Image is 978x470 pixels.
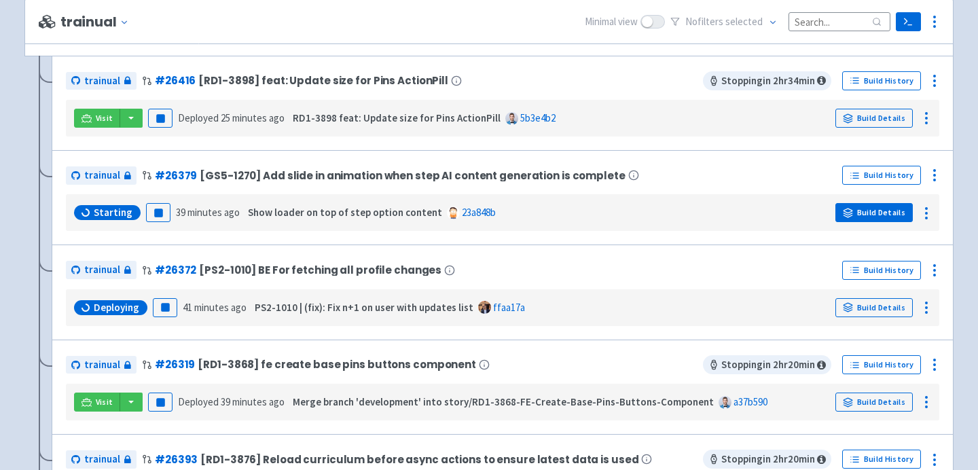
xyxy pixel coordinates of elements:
[74,393,120,412] a: Visit
[703,450,831,469] span: Stopping in 2 hr 20 min
[293,111,501,124] strong: RD1-3898 feat: Update size for Pins ActionPill
[153,298,177,317] button: Pause
[493,301,525,314] a: ffaa17a
[178,395,285,408] span: Deployed
[462,206,496,219] a: 23a848b
[155,452,198,467] a: #26393
[200,170,625,181] span: [GS5-1270] Add slide in animation when step AI content generation is complete
[200,454,638,465] span: [RD1-3876] Reload curriculum before async actions to ensure latest data is used
[84,452,120,467] span: trainual
[74,109,120,128] a: Visit
[703,355,831,374] span: Stopping in 2 hr 20 min
[293,395,714,408] strong: Merge branch 'development' into story/RD1-3868-FE-Create-Base-Pins-Buttons-Component
[199,264,441,276] span: [PS2-1010] BE For fetching all profile changes
[842,355,921,374] a: Build History
[155,168,197,183] a: #26379
[66,261,137,279] a: trainual
[60,14,134,30] button: trainual
[84,168,120,183] span: trainual
[248,206,442,219] strong: Show loader on top of step option content
[198,75,448,86] span: [RD1-3898] feat: Update size for Pins ActionPill
[66,356,137,374] a: trainual
[66,72,137,90] a: trainual
[585,14,638,30] span: Minimal view
[66,450,137,469] a: trainual
[835,109,913,128] a: Build Details
[84,262,120,278] span: trainual
[221,111,285,124] time: 25 minutes ago
[520,111,556,124] a: 5b3e4b2
[84,73,120,89] span: trainual
[183,301,247,314] time: 41 minutes ago
[155,357,195,372] a: #26319
[789,12,890,31] input: Search...
[94,206,132,219] span: Starting
[835,203,913,222] a: Build Details
[842,261,921,280] a: Build History
[84,357,120,373] span: trainual
[148,109,173,128] button: Pause
[176,206,240,219] time: 39 minutes ago
[835,393,913,412] a: Build Details
[842,71,921,90] a: Build History
[198,359,476,370] span: [RD1-3868] fe create base pins buttons component
[896,12,921,31] a: Terminal
[703,71,831,90] span: Stopping in 2 hr 34 min
[685,14,763,30] span: No filter s
[221,395,285,408] time: 39 minutes ago
[66,166,137,185] a: trainual
[178,111,285,124] span: Deployed
[155,263,196,277] a: #26372
[148,393,173,412] button: Pause
[725,15,763,28] span: selected
[146,203,170,222] button: Pause
[842,166,921,185] a: Build History
[255,301,473,314] strong: PS2-1010 | (fix): Fix n+1 on user with updates list
[835,298,913,317] a: Build Details
[96,113,113,124] span: Visit
[842,450,921,469] a: Build History
[94,301,139,314] span: Deploying
[733,395,767,408] a: a37b590
[155,73,196,88] a: #26416
[96,397,113,408] span: Visit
